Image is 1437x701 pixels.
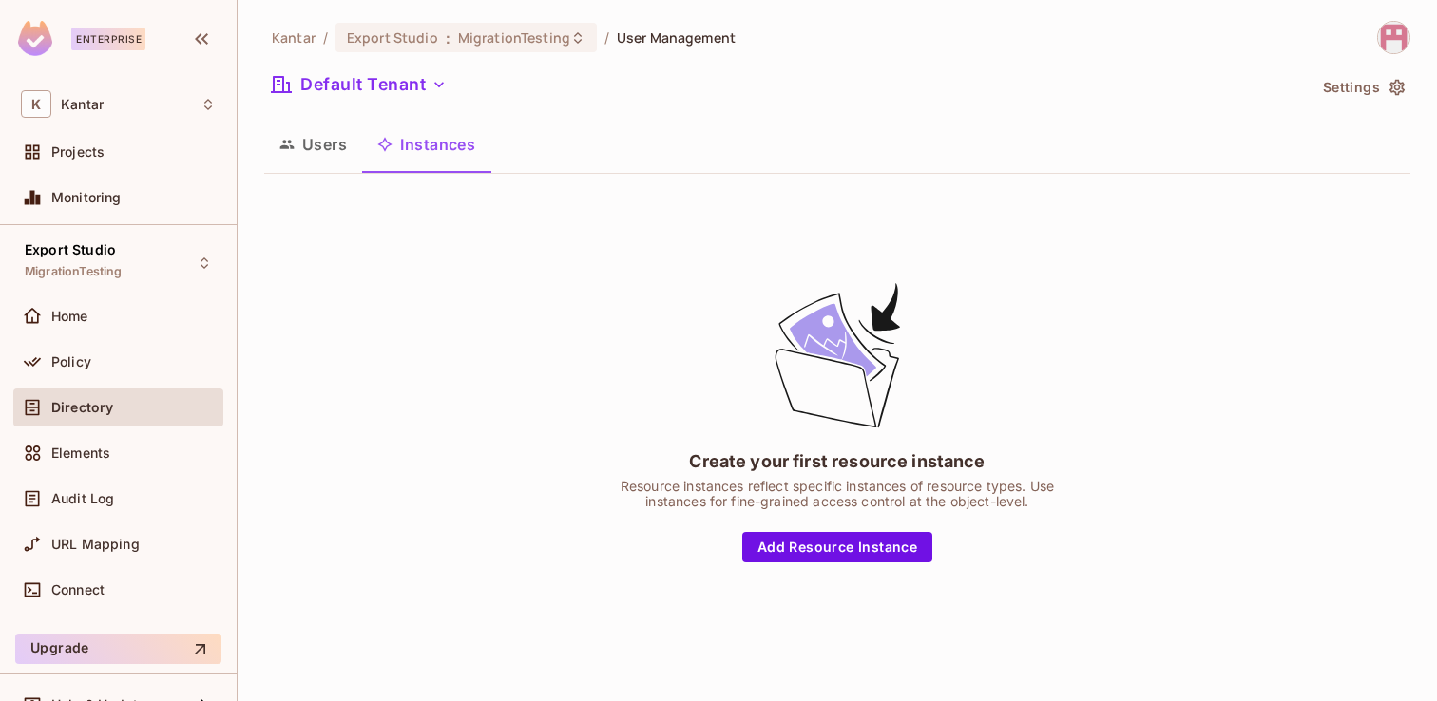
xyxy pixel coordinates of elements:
span: the active workspace [272,28,316,47]
span: MigrationTesting [458,28,570,47]
span: Workspace: Kantar [61,97,104,112]
li: / [323,28,328,47]
span: Home [51,309,88,324]
span: Elements [51,445,110,461]
span: Directory [51,400,113,415]
img: Sahlath [1378,22,1409,53]
button: Add Resource Instance [742,532,932,562]
span: URL Mapping [51,537,140,552]
button: Upgrade [15,634,221,664]
span: Policy [51,354,91,369]
span: Projects [51,144,105,160]
button: Instances [362,121,490,168]
span: Export Studio [347,28,438,47]
span: Export Studio [25,242,116,257]
div: Resource instances reflect specific instances of resource types. Use instances for fine-grained a... [600,479,1075,509]
span: : [445,30,451,46]
div: Enterprise [71,28,145,50]
span: Connect [51,582,105,597]
span: Monitoring [51,190,122,205]
button: Settings [1315,72,1410,103]
span: User Management [617,28,736,47]
li: / [604,28,609,47]
img: SReyMgAAAABJRU5ErkJggg== [18,21,52,56]
span: MigrationTesting [25,264,122,279]
button: Users [264,121,362,168]
div: Create your first resource instance [689,449,985,473]
button: Default Tenant [264,69,454,100]
span: K [21,90,51,118]
span: Audit Log [51,491,114,506]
